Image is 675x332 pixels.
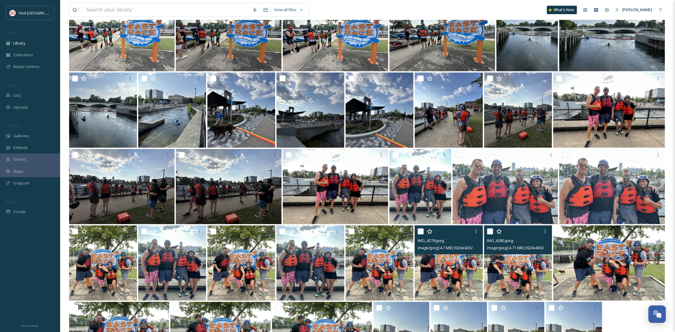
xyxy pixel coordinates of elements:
[559,149,665,224] img: IMG_4272.jpeg
[553,225,665,301] img: IMG_4281.jpeg
[6,31,17,36] span: MEDIA
[415,225,483,301] img: IMG_4279.jpeg
[276,73,344,148] img: IMG_4252.jpeg
[484,73,552,148] img: IMG_4266.jpeg
[487,245,544,250] span: image/jpeg | 4.71 MB | 3024 x 4032
[6,124,20,128] span: WIDGETS
[276,225,344,301] img: IMG_4275.jpeg
[13,40,25,46] span: Library
[13,133,29,139] span: Galleries
[13,180,30,186] span: SnapLink
[21,324,39,328] span: Privacy Policy
[13,145,28,150] span: Embeds
[649,306,666,323] button: Open Chat
[13,169,23,174] span: Maps
[176,149,281,224] img: IMG_4267.jpeg
[207,73,275,148] img: IMG_4253.jpeg
[553,73,665,148] img: IMG_4269.jpeg
[207,225,275,301] img: IMG_4276.jpeg
[83,3,249,17] input: Search your library
[13,64,40,70] span: Media Centres
[69,225,137,301] img: IMG_4277.jpeg
[612,4,655,16] a: [PERSON_NAME]
[484,225,552,301] img: IMG_4280.jpeg
[6,200,18,204] span: SOCIALS
[138,225,206,301] img: IMG_4274.jpeg
[487,238,513,243] span: IMG_4280.jpeg
[13,104,28,110] span: Uploads
[13,52,33,58] span: Collections
[69,73,137,148] img: IMG_4246.jpeg
[346,225,414,301] img: IMG_4278.jpeg
[453,149,558,224] img: IMG_4271.jpeg
[346,73,414,148] img: IMG_4254.jpeg
[389,149,451,224] img: IMG_4273.jpeg
[13,93,21,98] span: UGC
[21,322,39,329] a: Privacy Policy
[622,7,652,12] span: [PERSON_NAME]
[19,10,65,16] span: Visit [GEOGRAPHIC_DATA]
[13,157,26,162] span: Stories
[69,149,175,224] img: IMG_4268.jpeg
[418,238,444,243] span: IMG_4279.jpeg
[13,209,26,215] span: Socials
[547,6,577,14] a: What's New
[271,4,306,16] a: View all files
[415,73,483,148] img: IMG_4265.jpeg
[418,245,473,250] span: image/jpeg | 4.7 MB | 3024 x 4032
[138,73,206,148] img: IMG_4249.jpeg
[283,149,388,224] img: IMG_4270.jpeg
[6,83,19,88] span: COLLECT
[10,10,16,16] img: vsbm-stackedMISH_CMYKlogo2017.jpg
